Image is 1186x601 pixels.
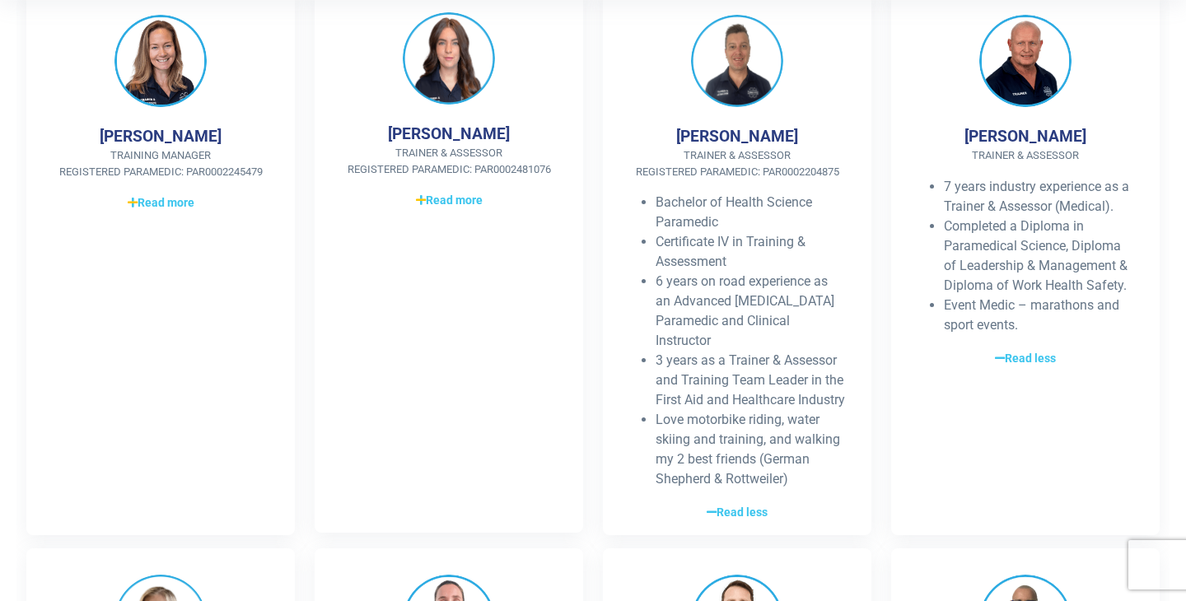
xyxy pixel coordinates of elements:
[656,351,845,410] li: 3 years as a Trainer & Assessor and Training Team Leader in the First Aid and Healthcare Industry
[707,504,768,521] span: Read less
[944,296,1133,335] li: Event Medic – marathons and sport events.
[114,15,207,107] img: Jaime Wallis
[964,127,1086,146] h4: [PERSON_NAME]
[944,217,1133,296] li: Completed a Diploma in Paramedical Science, Diploma of Leadership & Management & Diploma of Work ...
[995,350,1056,367] span: Read less
[629,502,845,522] a: Read less
[656,193,845,232] li: Bachelor of Health Science Paramedic
[416,192,483,209] span: Read more
[100,127,222,146] h4: [PERSON_NAME]
[341,145,557,177] span: Trainer & Assessor Registered Paramedic: PAR0002481076
[403,12,495,105] img: Betina Ellul
[691,15,783,107] img: Chris King
[388,124,510,143] h4: [PERSON_NAME]
[629,147,845,179] span: Trainer & Assessor Registered Paramedic: PAR0002204875
[918,348,1133,368] a: Read less
[128,194,194,212] span: Read more
[918,147,1133,164] span: Trainer & Assessor
[944,177,1133,217] li: 7 years industry experience as a Trainer & Assessor (Medical).
[53,193,268,212] a: Read more
[979,15,1072,107] img: Jens Hojby
[656,272,845,351] li: 6 years on road experience as an Advanced [MEDICAL_DATA] Paramedic and Clinical Instructor
[53,147,268,179] span: Training Manager Registered Paramedic: PAR0002245479
[656,232,845,272] li: Certificate IV in Training & Assessment
[341,190,557,210] a: Read more
[676,127,798,146] h4: [PERSON_NAME]
[656,410,845,489] li: Love motorbike riding, water skiing and training, and walking my 2 best friends (German Shepherd ...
